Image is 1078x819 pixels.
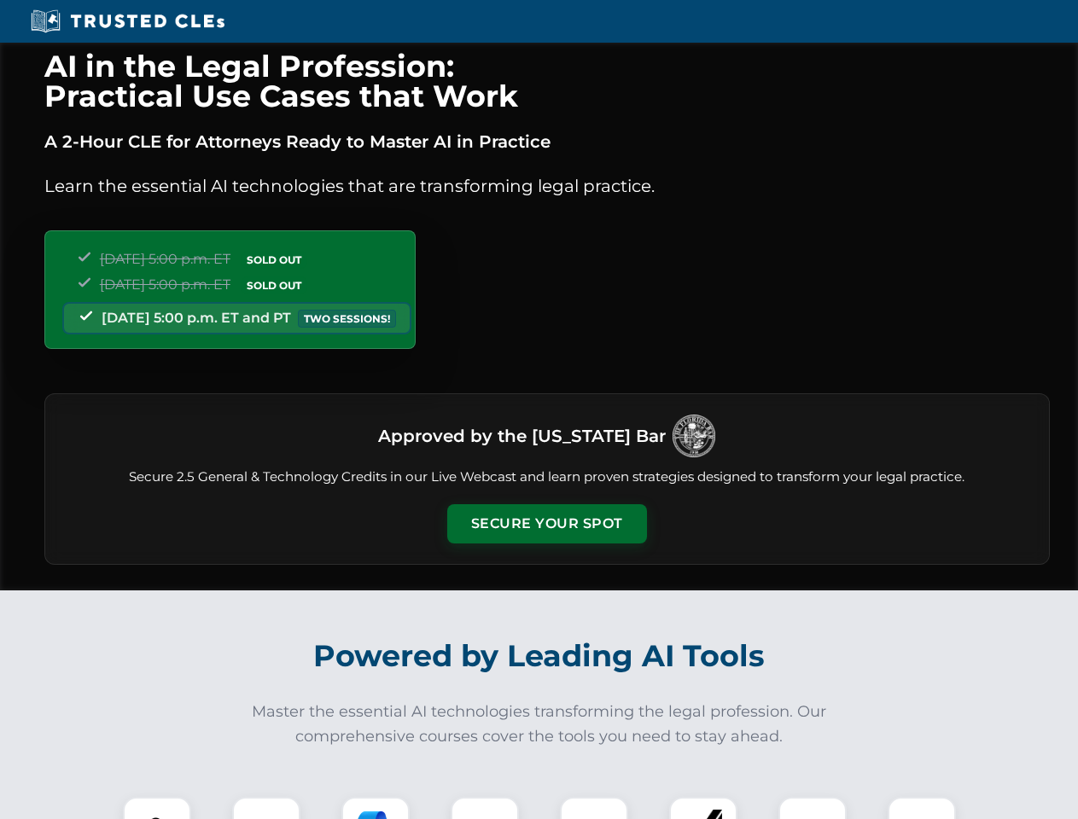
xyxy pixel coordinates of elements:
img: Trusted CLEs [26,9,230,34]
h1: AI in the Legal Profession: Practical Use Cases that Work [44,51,1050,111]
p: Learn the essential AI technologies that are transforming legal practice. [44,172,1050,200]
span: [DATE] 5:00 p.m. ET [100,276,230,293]
p: Master the essential AI technologies transforming the legal profession. Our comprehensive courses... [241,700,838,749]
h2: Powered by Leading AI Tools [67,626,1012,686]
img: Logo [673,415,715,457]
p: A 2-Hour CLE for Attorneys Ready to Master AI in Practice [44,128,1050,155]
span: SOLD OUT [241,276,307,294]
span: SOLD OUT [241,251,307,269]
p: Secure 2.5 General & Technology Credits in our Live Webcast and learn proven strategies designed ... [66,468,1028,487]
button: Secure Your Spot [447,504,647,543]
span: [DATE] 5:00 p.m. ET [100,251,230,267]
h3: Approved by the [US_STATE] Bar [378,421,666,451]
